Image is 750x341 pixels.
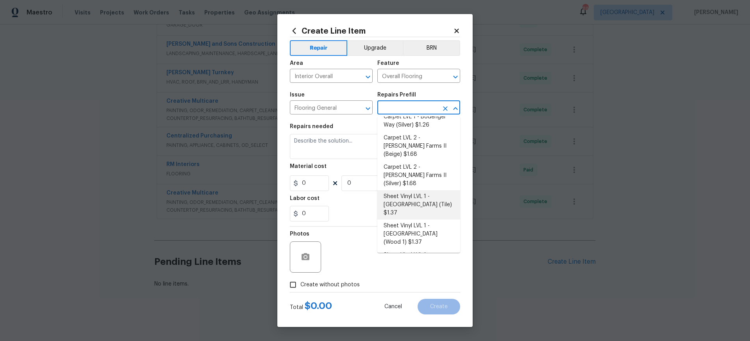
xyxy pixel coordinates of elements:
[290,164,327,169] h5: Material cost
[450,103,461,114] button: Close
[290,231,309,237] h5: Photos
[377,92,416,98] h5: Repairs Prefill
[418,299,460,314] button: Create
[290,92,305,98] h5: Issue
[377,61,399,66] h5: Feature
[377,132,460,161] li: Carpet LVL 2 - [PERSON_NAME] Farms II (Beige) $1.68
[290,61,303,66] h5: Area
[377,190,460,220] li: Sheet Vinyl LVL 1 - [GEOGRAPHIC_DATA] (Tile) $1.37
[372,299,414,314] button: Cancel
[290,27,453,35] h2: Create Line Item
[377,111,460,132] li: Carpet LVL 1 - Bodenger Way (Silver) $1.26
[440,103,451,114] button: Clear
[450,71,461,82] button: Open
[430,304,448,310] span: Create
[362,71,373,82] button: Open
[377,249,460,278] li: Sheet Vinyl LVL 1 - [GEOGRAPHIC_DATA] (Wood 2) $1.37
[290,302,332,311] div: Total
[305,301,332,311] span: $ 0.00
[403,40,460,56] button: BRN
[384,304,402,310] span: Cancel
[347,40,403,56] button: Upgrade
[377,220,460,249] li: Sheet Vinyl LVL 1 - [GEOGRAPHIC_DATA] (Wood 1) $1.37
[377,161,460,190] li: Carpet LVL 2 - [PERSON_NAME] Farms II (Silver) $1.68
[290,196,320,201] h5: Labor cost
[290,40,347,56] button: Repair
[362,103,373,114] button: Open
[300,281,360,289] span: Create without photos
[290,124,333,129] h5: Repairs needed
